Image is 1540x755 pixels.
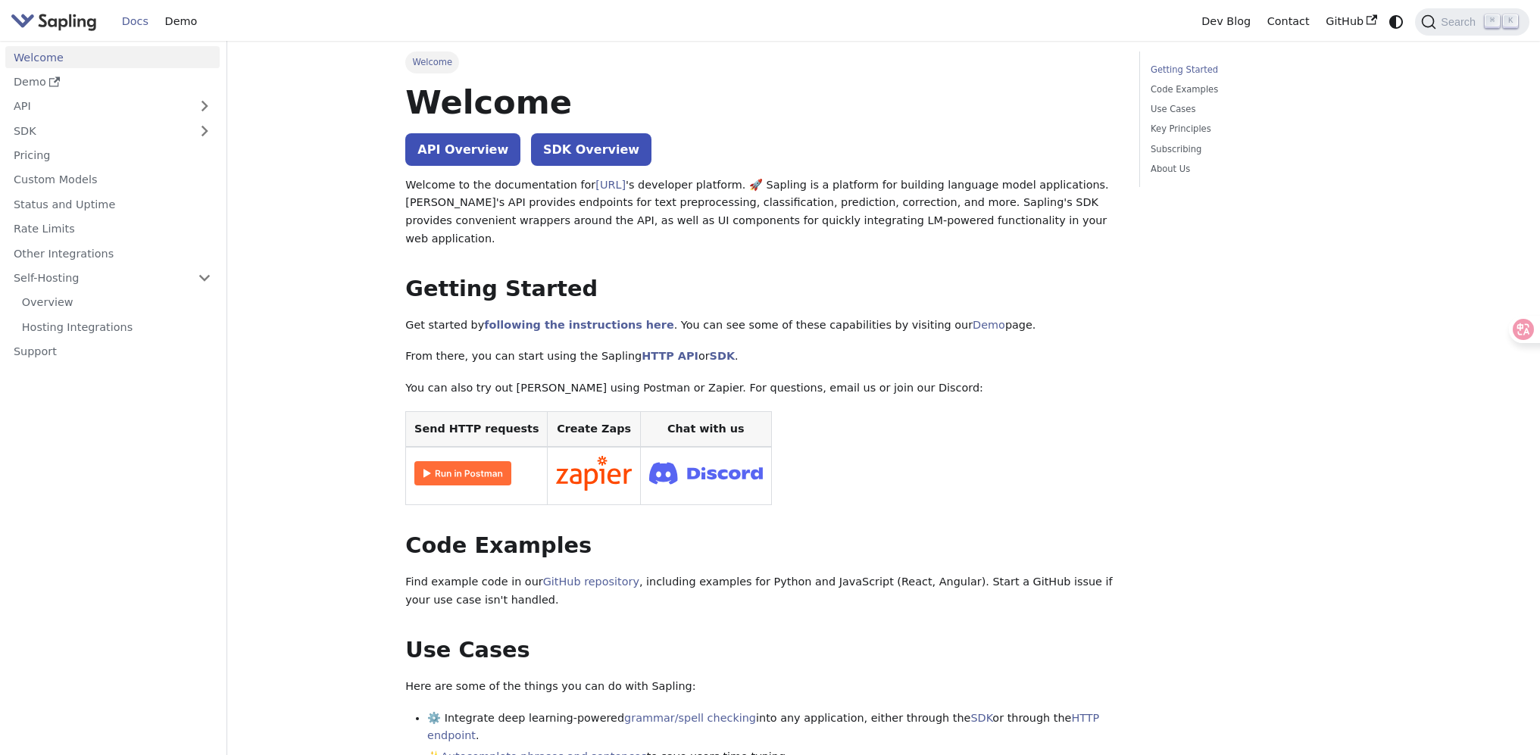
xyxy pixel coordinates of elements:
a: Sapling.ai [11,11,102,33]
button: Search (Command+K) [1415,8,1529,36]
p: Welcome to the documentation for 's developer platform. 🚀 Sapling is a platform for building lang... [405,176,1117,248]
a: Custom Models [5,169,220,191]
p: You can also try out [PERSON_NAME] using Postman or Zapier. For questions, email us or join our D... [405,379,1117,398]
h2: Code Examples [405,532,1117,560]
nav: Breadcrumbs [405,51,1117,73]
a: API Overview [405,133,520,166]
a: Status and Uptime [5,193,220,215]
img: Sapling.ai [11,11,97,33]
a: Dev Blog [1193,10,1258,33]
a: API [5,95,189,117]
a: Code Examples [1151,83,1356,97]
a: Pricing [5,145,220,167]
a: Use Cases [1151,102,1356,117]
span: Welcome [405,51,459,73]
a: following the instructions here [484,319,673,331]
a: Self-Hosting [5,267,220,289]
img: Connect in Zapier [556,456,632,491]
a: SDK Overview [531,133,651,166]
a: GitHub repository [543,576,639,588]
a: SDK [5,120,189,142]
a: Demo [973,319,1005,331]
a: SDK [710,350,735,362]
th: Send HTTP requests [406,411,548,447]
p: From there, you can start using the Sapling or . [405,348,1117,366]
a: Contact [1259,10,1318,33]
a: Overview [14,292,220,314]
img: Run in Postman [414,461,511,485]
a: Support [5,341,220,363]
a: About Us [1151,162,1356,176]
a: Other Integrations [5,242,220,264]
a: Demo [157,10,205,33]
li: ⚙️ Integrate deep learning-powered into any application, either through the or through the . [427,710,1117,746]
a: SDK [970,712,992,724]
button: Switch between dark and light mode (currently system mode) [1385,11,1407,33]
th: Chat with us [640,411,771,447]
h2: Use Cases [405,637,1117,664]
img: Join Discord [649,457,763,488]
button: Expand sidebar category 'API' [189,95,220,117]
a: Key Principles [1151,122,1356,136]
th: Create Zaps [548,411,641,447]
a: [URL] [595,179,626,191]
a: Docs [114,10,157,33]
a: Subscribing [1151,142,1356,157]
h2: Getting Started [405,276,1117,303]
a: Rate Limits [5,218,220,240]
kbd: K [1503,14,1518,28]
a: grammar/spell checking [624,712,756,724]
a: Getting Started [1151,63,1356,77]
a: Hosting Integrations [14,316,220,338]
p: Get started by . You can see some of these capabilities by visiting our page. [405,317,1117,335]
p: Here are some of the things you can do with Sapling: [405,678,1117,696]
kbd: ⌘ [1485,14,1500,28]
a: GitHub [1317,10,1385,33]
button: Expand sidebar category 'SDK' [189,120,220,142]
a: Welcome [5,46,220,68]
a: HTTP API [642,350,698,362]
p: Find example code in our , including examples for Python and JavaScript (React, Angular). Start a... [405,573,1117,610]
span: Search [1436,16,1485,28]
h1: Welcome [405,82,1117,123]
a: Demo [5,71,220,93]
